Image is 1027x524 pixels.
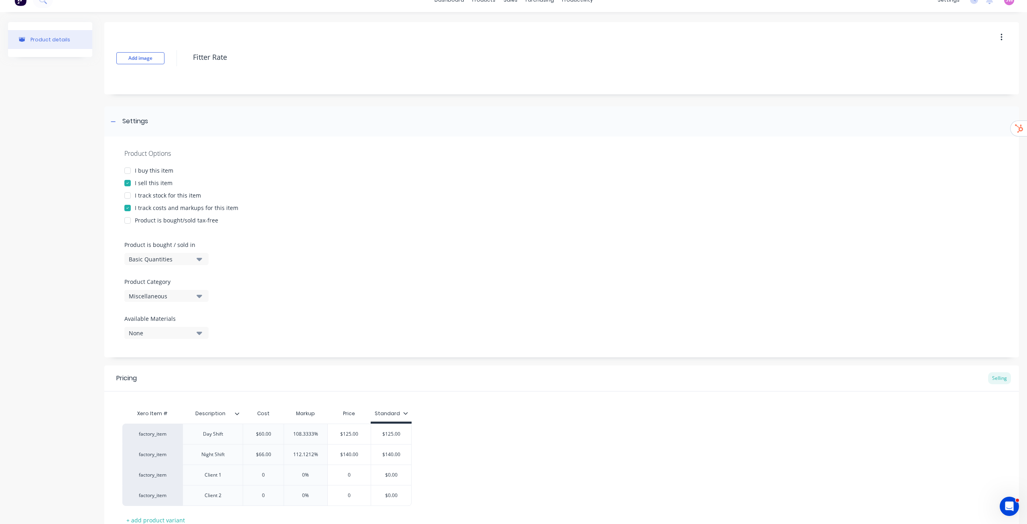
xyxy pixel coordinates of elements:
[116,52,164,64] button: Add image
[189,48,901,67] textarea: Fitter Rate
[243,465,284,485] div: 0
[30,37,70,43] div: Product details
[328,444,371,465] div: $140.00
[116,373,137,383] div: Pricing
[130,451,175,458] div: factory_item
[122,465,412,485] div: factory_itemClient 100%0$0.00
[135,166,173,175] div: I buy this item
[122,424,412,444] div: factory_itemDay Shift$60.00108.3333%$125.00$125.00
[284,485,327,506] div: 0%
[183,404,238,424] div: Description
[124,253,209,265] button: Basic Quantities
[124,277,205,286] label: Product Category
[135,191,201,200] div: I track stock for this item
[243,406,284,422] div: Cost
[243,444,284,465] div: $66.00
[130,471,175,479] div: factory_item
[327,406,371,422] div: Price
[371,444,411,465] div: $140.00
[193,449,233,460] div: Night Shift
[284,444,327,465] div: 112.1212%
[371,485,411,506] div: $0.00
[284,465,327,485] div: 0%
[328,485,371,506] div: 0
[243,485,284,506] div: 0
[284,424,327,444] div: 108.3333%
[371,465,411,485] div: $0.00
[135,204,238,212] div: I track costs and markups for this item
[193,490,233,501] div: Client 2
[135,179,173,187] div: I sell this item
[122,485,412,506] div: factory_itemClient 200%0$0.00
[124,314,209,323] label: Available Materials
[124,241,205,249] label: Product is bought / sold in
[1000,497,1019,516] iframe: Intercom live chat
[122,116,148,126] div: Settings
[193,470,233,480] div: Client 1
[328,465,371,485] div: 0
[124,149,999,158] div: Product Options
[328,424,371,444] div: $125.00
[193,429,233,439] div: Day Shift
[130,430,175,438] div: factory_item
[988,372,1011,384] div: Selling
[129,255,193,263] div: Basic Quantities
[124,327,209,339] button: None
[122,444,412,465] div: factory_itemNight Shift$66.00112.1212%$140.00$140.00
[183,406,243,422] div: Description
[371,424,411,444] div: $125.00
[124,290,209,302] button: Miscellaneous
[135,216,218,224] div: Product is bought/sold tax-free
[122,406,183,422] div: Xero Item #
[129,329,193,337] div: None
[243,424,284,444] div: $60.00
[8,30,92,49] button: Product details
[130,492,175,499] div: factory_item
[129,292,193,300] div: Miscellaneous
[375,410,408,417] div: Standard
[284,406,327,422] div: Markup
